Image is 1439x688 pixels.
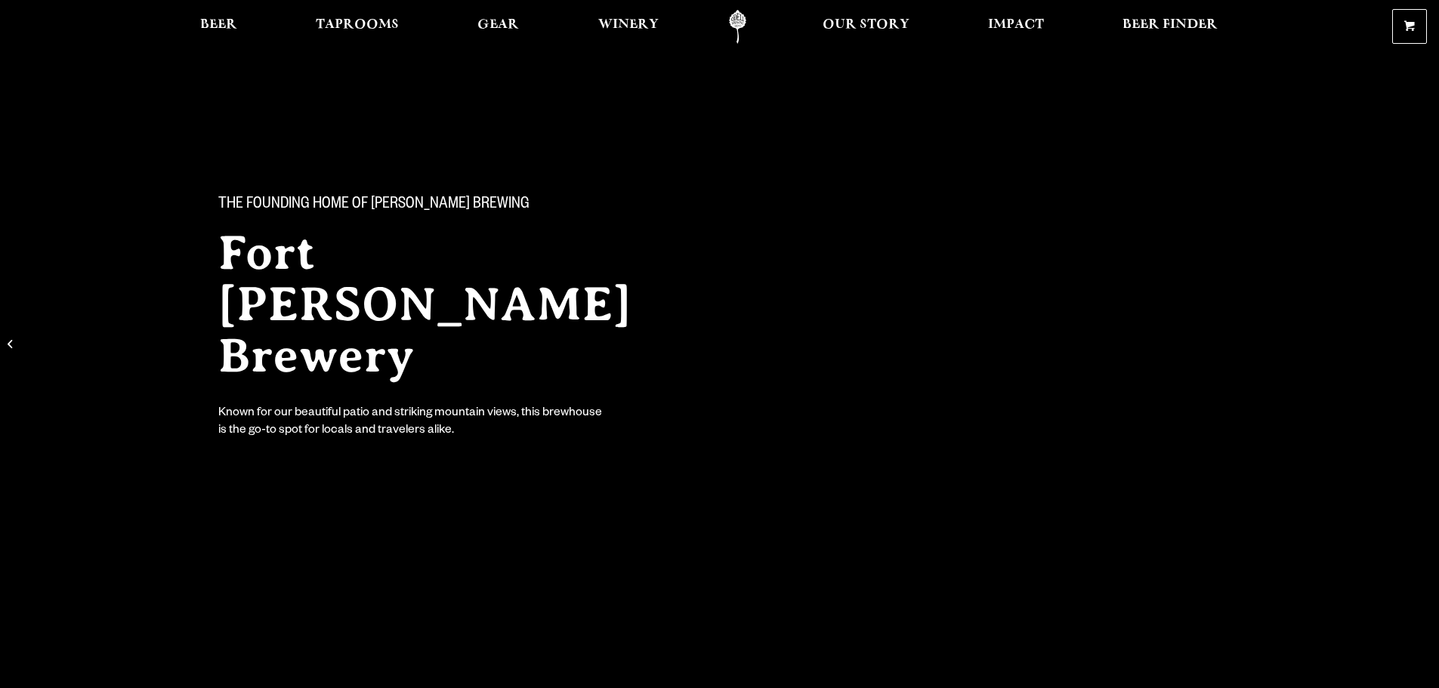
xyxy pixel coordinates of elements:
[588,10,669,44] a: Winery
[823,19,909,31] span: Our Story
[988,19,1044,31] span: Impact
[218,196,530,215] span: The Founding Home of [PERSON_NAME] Brewing
[978,10,1054,44] a: Impact
[190,10,247,44] a: Beer
[813,10,919,44] a: Our Story
[1113,10,1227,44] a: Beer Finder
[306,10,409,44] a: Taprooms
[200,19,237,31] span: Beer
[316,19,399,31] span: Taprooms
[218,406,605,440] div: Known for our beautiful patio and striking mountain views, this brewhouse is the go-to spot for l...
[598,19,659,31] span: Winery
[477,19,519,31] span: Gear
[468,10,529,44] a: Gear
[709,10,766,44] a: Odell Home
[1122,19,1218,31] span: Beer Finder
[218,227,690,381] h2: Fort [PERSON_NAME] Brewery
